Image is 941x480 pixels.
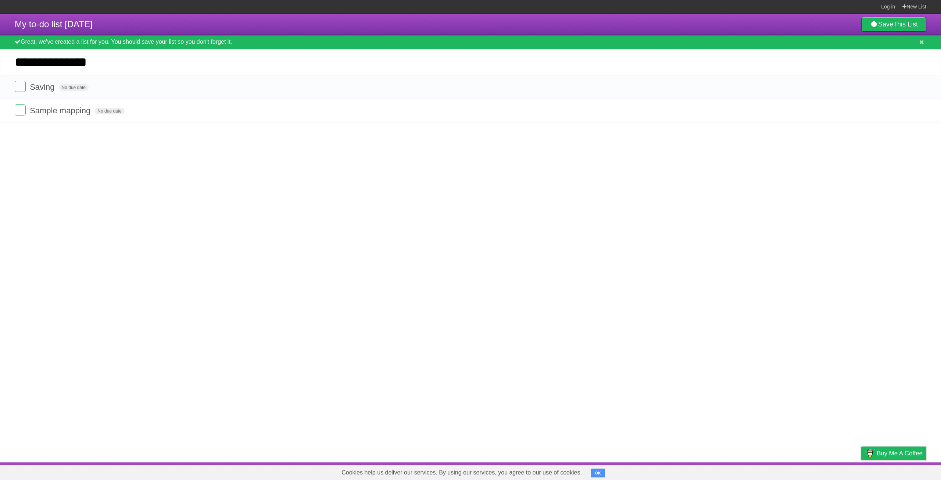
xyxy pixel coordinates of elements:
a: Terms [827,464,843,478]
a: Developers [788,464,817,478]
a: Privacy [852,464,871,478]
img: Buy me a coffee [865,447,875,459]
b: This List [893,21,918,28]
span: Cookies help us deliver our services. By using our services, you agree to our use of cookies. [334,465,589,480]
span: My to-do list [DATE] [15,19,93,29]
button: OK [591,469,605,477]
a: Suggest a feature [880,464,926,478]
a: SaveThis List [861,17,926,32]
span: No due date [59,84,89,91]
span: No due date [94,108,124,114]
span: Buy me a coffee [877,447,923,460]
label: Done [15,81,26,92]
a: About [763,464,779,478]
a: Buy me a coffee [861,447,926,460]
span: Sample mapping [30,106,92,115]
span: Saving [30,82,56,92]
label: Done [15,104,26,115]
